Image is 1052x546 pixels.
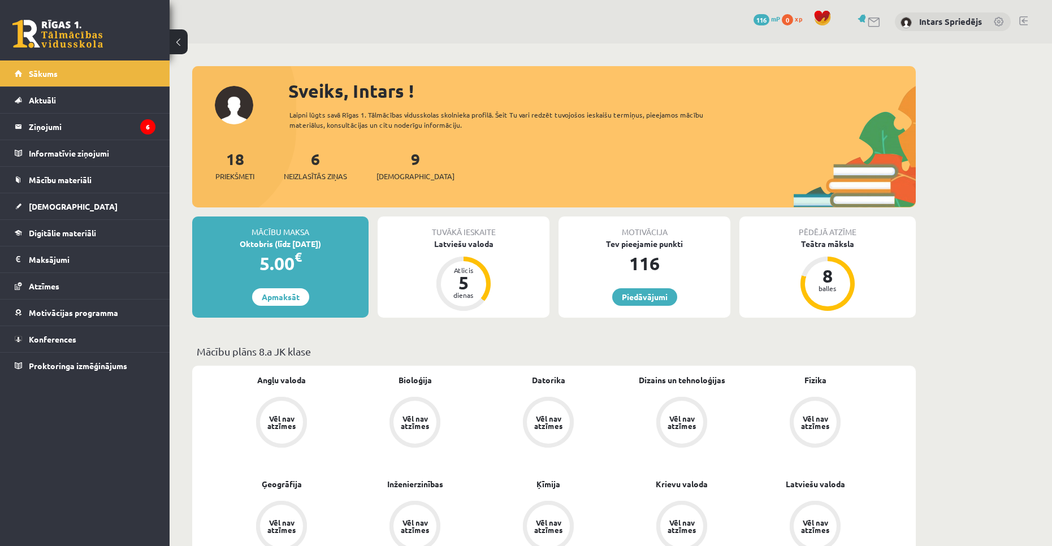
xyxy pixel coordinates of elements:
a: Datorika [532,374,565,386]
a: Ģeogrāfija [262,478,302,490]
div: Latviešu valoda [378,238,549,250]
a: Ziņojumi6 [15,114,155,140]
div: Vēl nav atzīmes [533,415,564,430]
a: Vēl nav atzīmes [348,397,482,450]
a: Vēl nav atzīmes [482,397,615,450]
div: Vēl nav atzīmes [666,519,698,534]
div: balles [811,285,845,292]
a: Apmaksāt [252,288,309,306]
div: Tev pieejamie punkti [559,238,730,250]
a: 116 mP [754,14,780,23]
span: [DEMOGRAPHIC_DATA] [376,171,454,182]
div: Vēl nav atzīmes [533,519,564,534]
div: 116 [559,250,730,277]
legend: Maksājumi [29,246,155,272]
a: Motivācijas programma [15,300,155,326]
a: Informatīvie ziņojumi [15,140,155,166]
span: Mācību materiāli [29,175,92,185]
a: 18Priekšmeti [215,149,254,182]
div: 8 [811,267,845,285]
a: Dizains un tehnoloģijas [639,374,725,386]
img: Intars Spriedējs [901,17,912,28]
a: Krievu valoda [656,478,708,490]
span: [DEMOGRAPHIC_DATA] [29,201,118,211]
a: Vēl nav atzīmes [748,397,882,450]
div: Vēl nav atzīmes [399,519,431,534]
div: Pēdējā atzīme [739,216,916,238]
span: 116 [754,14,769,25]
a: Ķīmija [536,478,560,490]
a: Fizika [804,374,826,386]
a: Bioloģija [399,374,432,386]
div: Vēl nav atzīmes [799,415,831,430]
span: Digitālie materiāli [29,228,96,238]
a: Atzīmes [15,273,155,299]
span: Aktuāli [29,95,56,105]
div: dienas [447,292,480,298]
a: Inženierzinības [387,478,443,490]
i: 6 [140,119,155,135]
a: 0 xp [782,14,808,23]
a: Proktoringa izmēģinājums [15,353,155,379]
a: 6Neizlasītās ziņas [284,149,347,182]
div: Oktobris (līdz [DATE]) [192,238,369,250]
div: 5.00 [192,250,369,277]
div: Motivācija [559,216,730,238]
a: Latviešu valoda [786,478,845,490]
div: Laipni lūgts savā Rīgas 1. Tālmācības vidusskolas skolnieka profilā. Šeit Tu vari redzēt tuvojošo... [289,110,724,130]
div: Teātra māksla [739,238,916,250]
a: Aktuāli [15,87,155,113]
div: Vēl nav atzīmes [399,415,431,430]
a: Intars Spriedējs [919,16,982,27]
span: Priekšmeti [215,171,254,182]
span: mP [771,14,780,23]
a: Maksājumi [15,246,155,272]
a: Vēl nav atzīmes [215,397,348,450]
div: Tuvākā ieskaite [378,216,549,238]
div: Vēl nav atzīmes [799,519,831,534]
a: Mācību materiāli [15,167,155,193]
span: Neizlasītās ziņas [284,171,347,182]
span: Motivācijas programma [29,307,118,318]
a: Teātra māksla 8 balles [739,238,916,313]
p: Mācību plāns 8.a JK klase [197,344,911,359]
span: Proktoringa izmēģinājums [29,361,127,371]
a: Rīgas 1. Tālmācības vidusskola [12,20,103,48]
div: Vēl nav atzīmes [266,519,297,534]
a: Digitālie materiāli [15,220,155,246]
a: Sākums [15,60,155,86]
a: [DEMOGRAPHIC_DATA] [15,193,155,219]
a: Vēl nav atzīmes [615,397,748,450]
a: Angļu valoda [257,374,306,386]
div: Mācību maksa [192,216,369,238]
div: Vēl nav atzīmes [266,415,297,430]
div: 5 [447,274,480,292]
span: Atzīmes [29,281,59,291]
span: Sākums [29,68,58,79]
legend: Ziņojumi [29,114,155,140]
legend: Informatīvie ziņojumi [29,140,155,166]
a: Piedāvājumi [612,288,677,306]
a: 9[DEMOGRAPHIC_DATA] [376,149,454,182]
span: Konferences [29,334,76,344]
div: Vēl nav atzīmes [666,415,698,430]
div: Atlicis [447,267,480,274]
span: € [295,249,302,265]
div: Sveiks, Intars ! [288,77,916,105]
a: Latviešu valoda Atlicis 5 dienas [378,238,549,313]
span: 0 [782,14,793,25]
a: Konferences [15,326,155,352]
span: xp [795,14,802,23]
